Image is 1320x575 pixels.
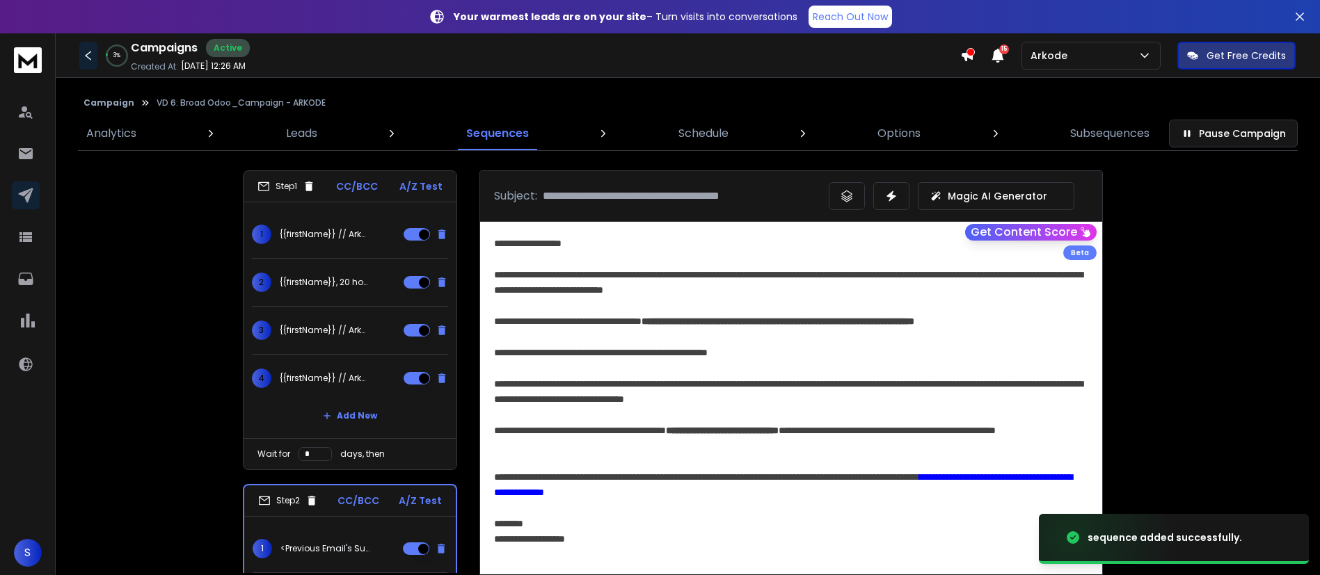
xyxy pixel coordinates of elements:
p: VD 6: Broad Odoo_Campaign - ARKODE [157,97,326,108]
a: Reach Out Now [809,6,892,28]
p: – Turn visits into conversations [454,10,797,24]
p: Leads [286,125,317,142]
p: Analytics [86,125,136,142]
span: 1 [253,539,272,558]
p: A/Z Test [399,179,443,193]
a: Analytics [78,117,145,150]
button: S [14,539,42,567]
p: Options [877,125,921,142]
p: {{firstName}} // Arkode [280,325,369,336]
li: Step1CC/BCCA/Z Test1{{firstName}} // Arkode2{{firstName}}, 20 horas que podrías recuperar esta se... [243,170,457,470]
div: Active [206,39,250,57]
p: Magic AI Generator [948,189,1047,203]
p: Subsequences [1070,125,1150,142]
p: CC/BCC [336,179,378,193]
button: Get Free Credits [1177,42,1296,70]
a: Subsequences [1062,117,1158,150]
p: Wait for [257,448,290,460]
button: Pause Campaign [1169,120,1298,147]
p: 3 % [113,51,120,60]
button: Get Content Score [965,224,1097,241]
p: {{firstName}}, 20 horas que podrías recuperar esta semana [280,277,369,288]
button: Add New [312,402,388,430]
p: Arkode [1031,49,1073,63]
p: <Previous Email's Subject> [280,543,369,554]
div: sequence added successfully. [1088,531,1242,544]
strong: Your warmest leads are on your site [454,10,646,24]
button: Magic AI Generator [918,182,1074,210]
span: 1 [252,225,271,244]
span: 2 [252,273,271,292]
p: Subject: [494,188,537,204]
p: {{firstName}} // Arkode [280,229,369,240]
a: Sequences [458,117,537,150]
p: {{firstName}} // Arkode [280,373,369,384]
a: Schedule [670,117,737,150]
h1: Campaigns [131,40,198,56]
p: CC/BCC [337,494,379,508]
button: Campaign [84,97,134,108]
p: Created At: [131,61,178,72]
p: Schedule [678,125,729,142]
p: [DATE] 12:26 AM [181,60,246,72]
a: Options [869,117,929,150]
p: Reach Out Now [813,10,888,24]
span: 4 [252,369,271,388]
img: logo [14,47,42,73]
p: Sequences [466,125,529,142]
p: A/Z Test [399,494,442,508]
div: Beta [1063,245,1097,260]
p: Get Free Credits [1207,49,1286,63]
p: days, then [340,448,385,460]
span: 3 [252,321,271,340]
div: Step 2 [258,494,318,507]
a: Leads [278,117,326,150]
div: Step 1 [257,180,315,193]
span: 15 [999,44,1009,54]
